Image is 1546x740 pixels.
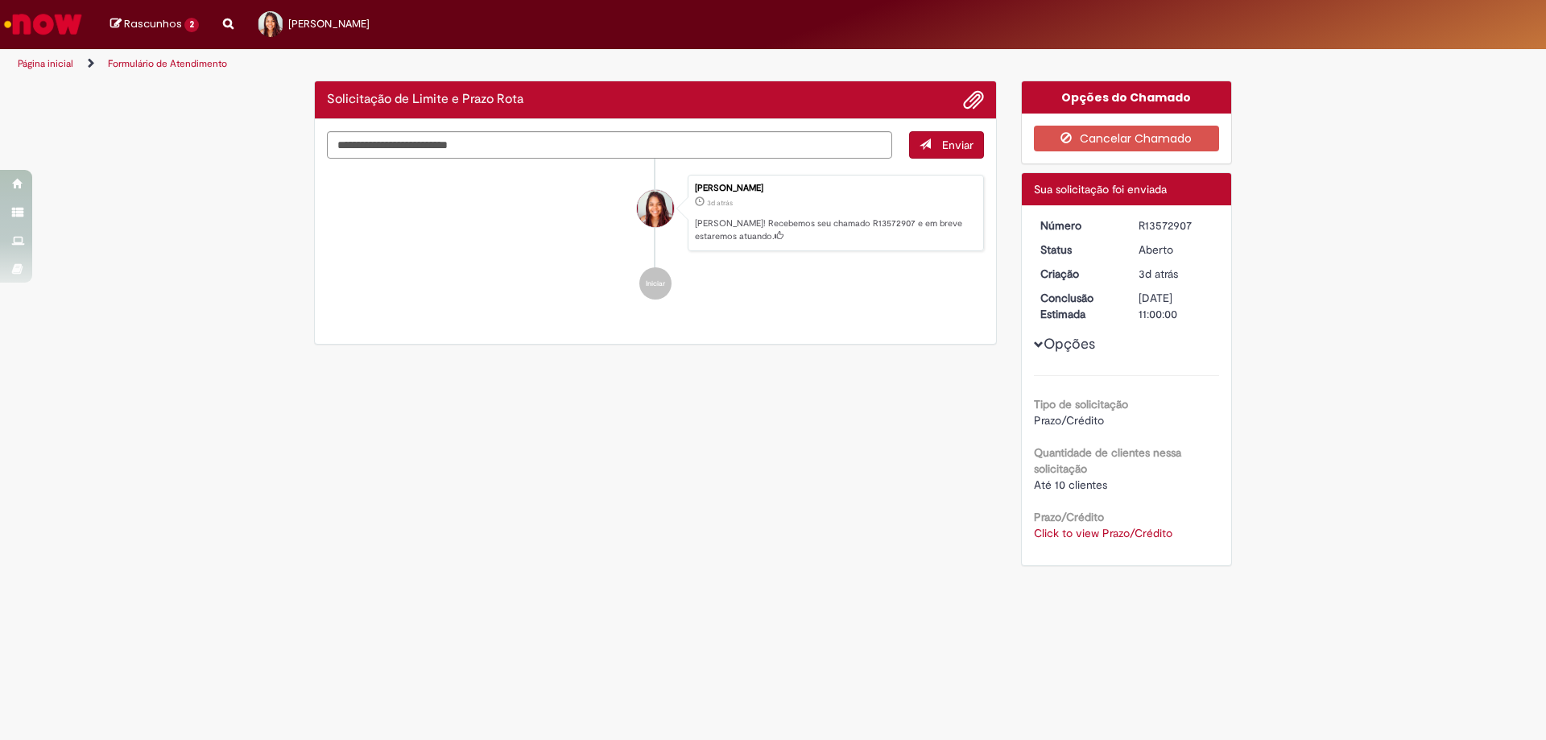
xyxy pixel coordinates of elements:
a: Formulário de Atendimento [108,57,227,70]
img: ServiceNow [2,8,85,40]
li: Laura Da Silva Tobias [327,175,984,252]
dt: Conclusão Estimada [1028,290,1127,322]
div: 27/09/2025 11:29:49 [1139,266,1213,282]
div: Laura Da Silva Tobias [637,190,674,227]
textarea: Digite sua mensagem aqui... [327,131,892,159]
dt: Criação [1028,266,1127,282]
ul: Histórico de tíquete [327,159,984,316]
div: [DATE] 11:00:00 [1139,290,1213,322]
button: Enviar [909,131,984,159]
button: Cancelar Chamado [1034,126,1220,151]
a: Rascunhos [110,17,199,32]
a: Click to view Prazo/Crédito [1034,526,1172,540]
p: [PERSON_NAME]! Recebemos seu chamado R13572907 e em breve estaremos atuando. [695,217,975,242]
span: [PERSON_NAME] [288,17,370,31]
time: 27/09/2025 11:29:49 [707,198,733,208]
span: Sua solicitação foi enviada [1034,182,1167,196]
span: 3d atrás [707,198,733,208]
b: Quantidade de clientes nessa solicitação [1034,445,1181,476]
span: Prazo/Crédito [1034,413,1104,428]
b: Tipo de solicitação [1034,397,1128,411]
div: Aberto [1139,242,1213,258]
span: Enviar [942,138,973,152]
dt: Número [1028,217,1127,234]
span: Rascunhos [124,16,182,31]
a: Página inicial [18,57,73,70]
dt: Status [1028,242,1127,258]
time: 27/09/2025 11:29:49 [1139,267,1178,281]
button: Adicionar anexos [963,89,984,110]
ul: Trilhas de página [12,49,1019,79]
div: [PERSON_NAME] [695,184,975,193]
h2: Solicitação de Limite e Prazo Rota Histórico de tíquete [327,93,523,107]
span: 3d atrás [1139,267,1178,281]
b: Prazo/Crédito [1034,510,1104,524]
span: 2 [184,18,199,32]
div: R13572907 [1139,217,1213,234]
div: Opções do Chamado [1022,81,1232,114]
span: Até 10 clientes [1034,477,1107,492]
